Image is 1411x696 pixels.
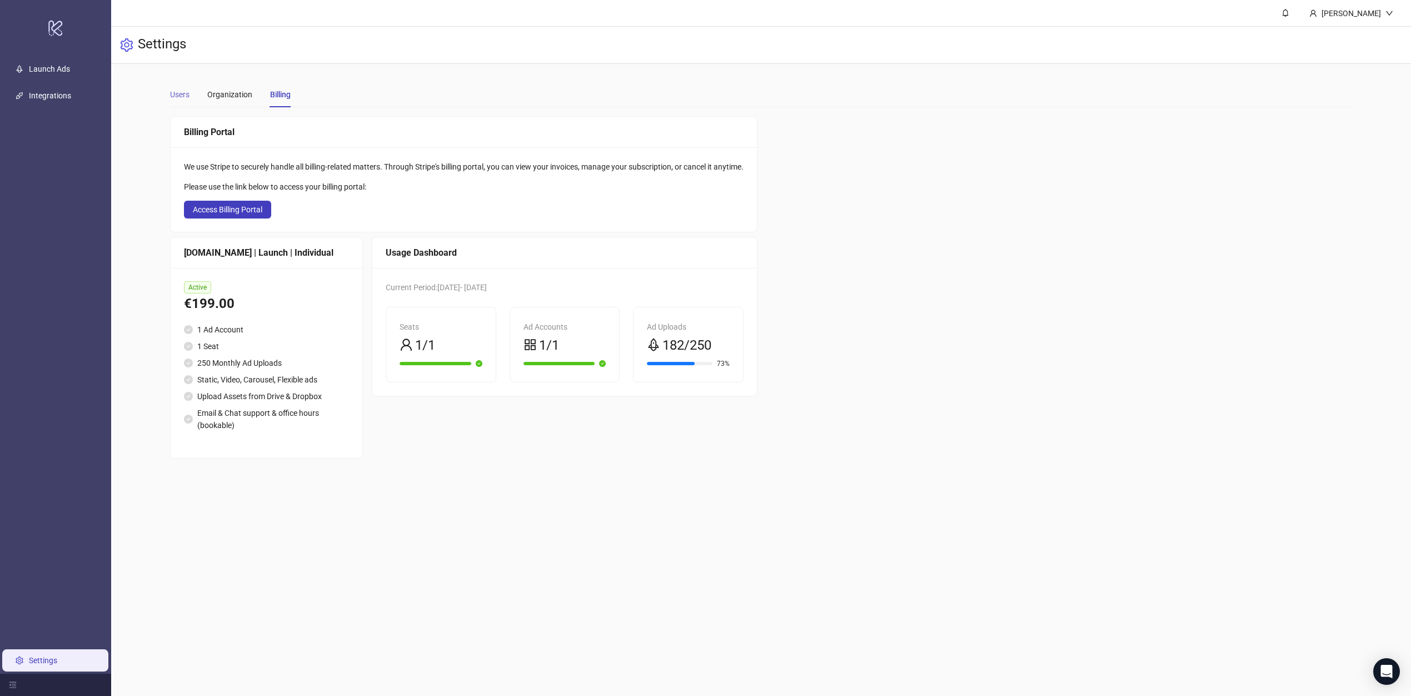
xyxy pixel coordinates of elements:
div: Please use the link below to access your billing portal: [184,181,744,193]
li: 250 Monthly Ad Uploads [184,357,349,369]
span: Active [184,281,211,294]
a: Settings [29,656,57,665]
li: Email & Chat support & office hours (bookable) [184,407,349,431]
span: appstore [523,338,537,351]
li: 1 Seat [184,340,349,352]
div: €199.00 [184,294,349,315]
li: 1 Ad Account [184,324,349,336]
span: rocket [647,338,660,351]
span: setting [120,38,133,52]
span: Current Period: [DATE] - [DATE] [386,283,487,292]
span: down [1385,9,1393,17]
div: Users [170,88,190,101]
span: 73% [717,360,730,367]
span: check-circle [184,342,193,351]
h3: Settings [138,36,186,54]
span: check-circle [599,360,606,367]
div: Ad Uploads [647,321,730,333]
div: We use Stripe to securely handle all billing-related matters. Through Stripe's billing portal, yo... [184,161,744,173]
span: check-circle [184,392,193,401]
span: 182/250 [662,335,711,356]
span: check-circle [184,359,193,367]
div: Seats [400,321,482,333]
span: Access Billing Portal [193,205,262,214]
div: [PERSON_NAME] [1317,7,1385,19]
div: Billing [270,88,291,101]
span: user [1309,9,1317,17]
div: [DOMAIN_NAME] | Launch | Individual [184,246,349,260]
span: check-circle [184,325,193,334]
li: Static, Video, Carousel, Flexible ads [184,374,349,386]
a: Integrations [29,91,71,100]
span: 1/1 [415,335,435,356]
span: check-circle [476,360,482,367]
div: Ad Accounts [523,321,606,333]
a: Launch Ads [29,64,70,73]
div: Billing Portal [184,125,744,139]
span: menu-fold [9,681,17,689]
li: Upload Assets from Drive & Dropbox [184,390,349,402]
span: check-circle [184,415,193,424]
span: user [400,338,413,351]
span: check-circle [184,375,193,384]
span: 1/1 [539,335,559,356]
div: Organization [207,88,252,101]
span: bell [1282,9,1289,17]
div: Open Intercom Messenger [1373,658,1400,685]
button: Access Billing Portal [184,201,271,218]
div: Usage Dashboard [386,246,744,260]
